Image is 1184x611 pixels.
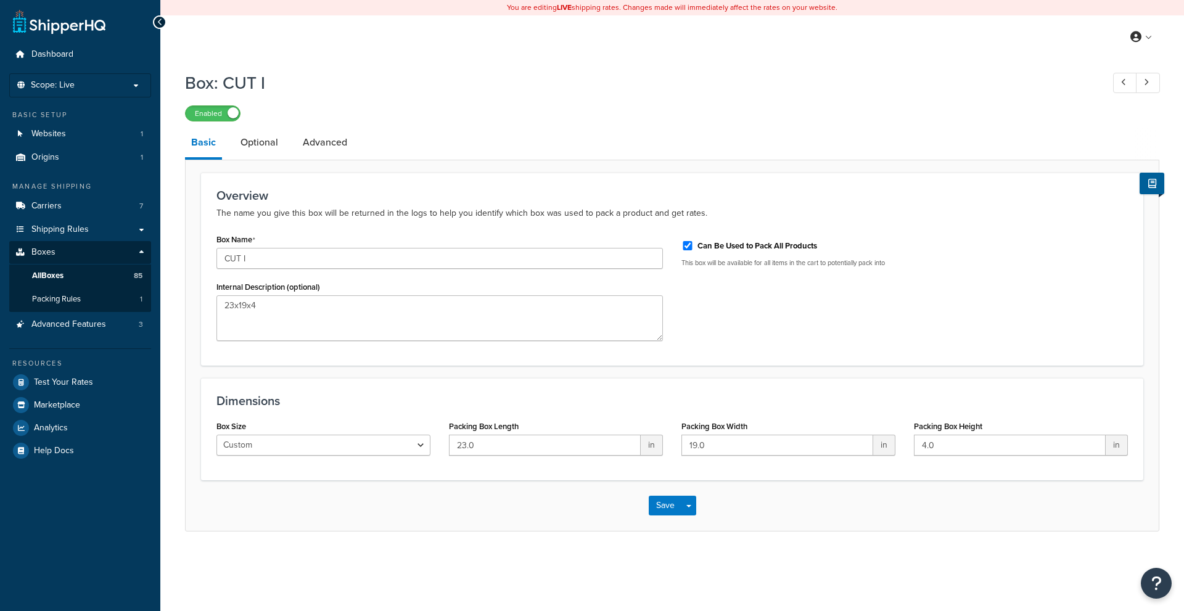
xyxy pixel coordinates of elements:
[9,218,151,241] a: Shipping Rules
[1141,568,1172,599] button: Open Resource Center
[914,422,982,431] label: Packing Box Height
[185,71,1090,95] h1: Box: CUT I
[216,189,1128,202] h3: Overview
[641,435,663,456] span: in
[32,271,64,281] span: All Boxes
[31,319,106,330] span: Advanced Features
[1140,173,1164,194] button: Show Help Docs
[1113,73,1137,93] a: Previous Record
[139,319,143,330] span: 3
[9,123,151,146] a: Websites1
[139,201,143,211] span: 7
[31,201,62,211] span: Carriers
[873,435,895,456] span: in
[31,80,75,91] span: Scope: Live
[216,282,320,292] label: Internal Description (optional)
[9,288,151,311] li: Packing Rules
[31,49,73,60] span: Dashboard
[697,240,817,252] label: Can Be Used to Pack All Products
[9,264,151,287] a: AllBoxes85
[32,294,81,305] span: Packing Rules
[1136,73,1160,93] a: Next Record
[9,195,151,218] a: Carriers7
[31,247,55,258] span: Boxes
[9,313,151,336] a: Advanced Features3
[31,129,66,139] span: Websites
[9,110,151,120] div: Basic Setup
[9,43,151,66] a: Dashboard
[34,446,74,456] span: Help Docs
[557,2,572,13] b: LIVE
[9,440,151,462] a: Help Docs
[681,422,747,431] label: Packing Box Width
[216,206,1128,221] p: The name you give this box will be returned in the logs to help you identify which box was used t...
[34,423,68,433] span: Analytics
[9,313,151,336] li: Advanced Features
[297,128,353,157] a: Advanced
[9,288,151,311] a: Packing Rules1
[9,181,151,192] div: Manage Shipping
[141,152,143,163] span: 1
[34,377,93,388] span: Test Your Rates
[9,371,151,393] a: Test Your Rates
[649,496,682,515] button: Save
[9,241,151,311] li: Boxes
[31,224,89,235] span: Shipping Rules
[140,294,142,305] span: 1
[9,123,151,146] li: Websites
[9,241,151,264] a: Boxes
[186,106,240,121] label: Enabled
[9,146,151,169] a: Origins1
[134,271,142,281] span: 85
[216,235,255,245] label: Box Name
[216,295,663,341] textarea: 23x19x4
[9,358,151,369] div: Resources
[216,422,246,431] label: Box Size
[1106,435,1128,456] span: in
[31,152,59,163] span: Origins
[9,146,151,169] li: Origins
[34,400,80,411] span: Marketplace
[449,422,519,431] label: Packing Box Length
[141,129,143,139] span: 1
[216,394,1128,408] h3: Dimensions
[185,128,222,160] a: Basic
[9,417,151,439] a: Analytics
[9,195,151,218] li: Carriers
[9,394,151,416] a: Marketplace
[234,128,284,157] a: Optional
[681,258,1128,268] p: This box will be available for all items in the cart to potentially pack into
